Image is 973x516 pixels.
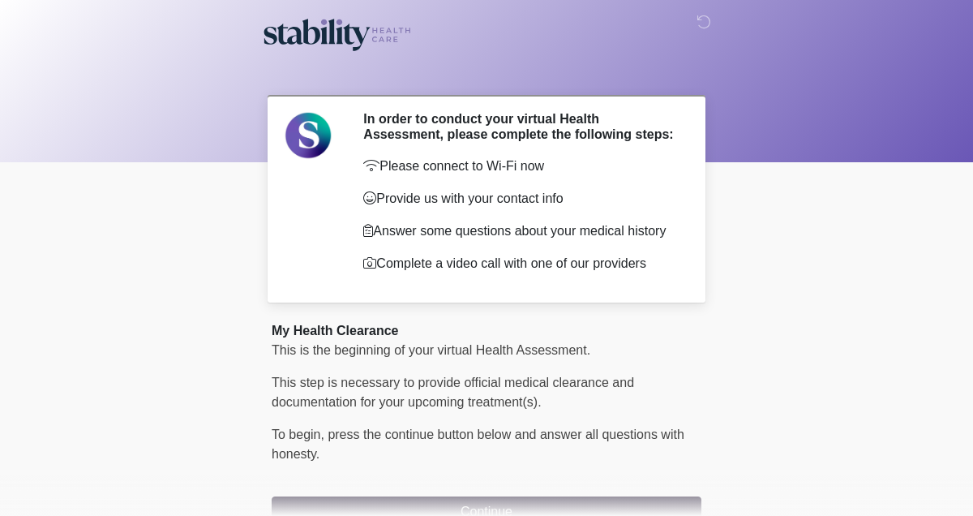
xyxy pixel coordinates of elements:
img: Stability Healthcare Logo [255,12,418,54]
img: Agent Avatar [284,111,332,160]
p: Complete a video call with one of our providers [363,254,677,273]
span: This is the beginning of your virtual Health Assessment. [272,343,590,357]
span: This step is necessary to provide official medical clearance and documentation for your upcoming ... [272,376,634,409]
span: press the continue button below and answer all questions with honesty. [272,428,684,461]
div: My Health Clearance [272,321,701,341]
p: Provide us with your contact info [363,189,677,209]
span: To begin, [272,428,328,441]
p: Answer some questions about your medical history [363,221,677,241]
h1: ‎ ‎ ‎ [259,58,714,88]
p: Please connect to Wi-Fi now [363,157,677,176]
h2: In order to conduct your virtual Health Assessment, please complete the following steps: [363,111,677,142]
